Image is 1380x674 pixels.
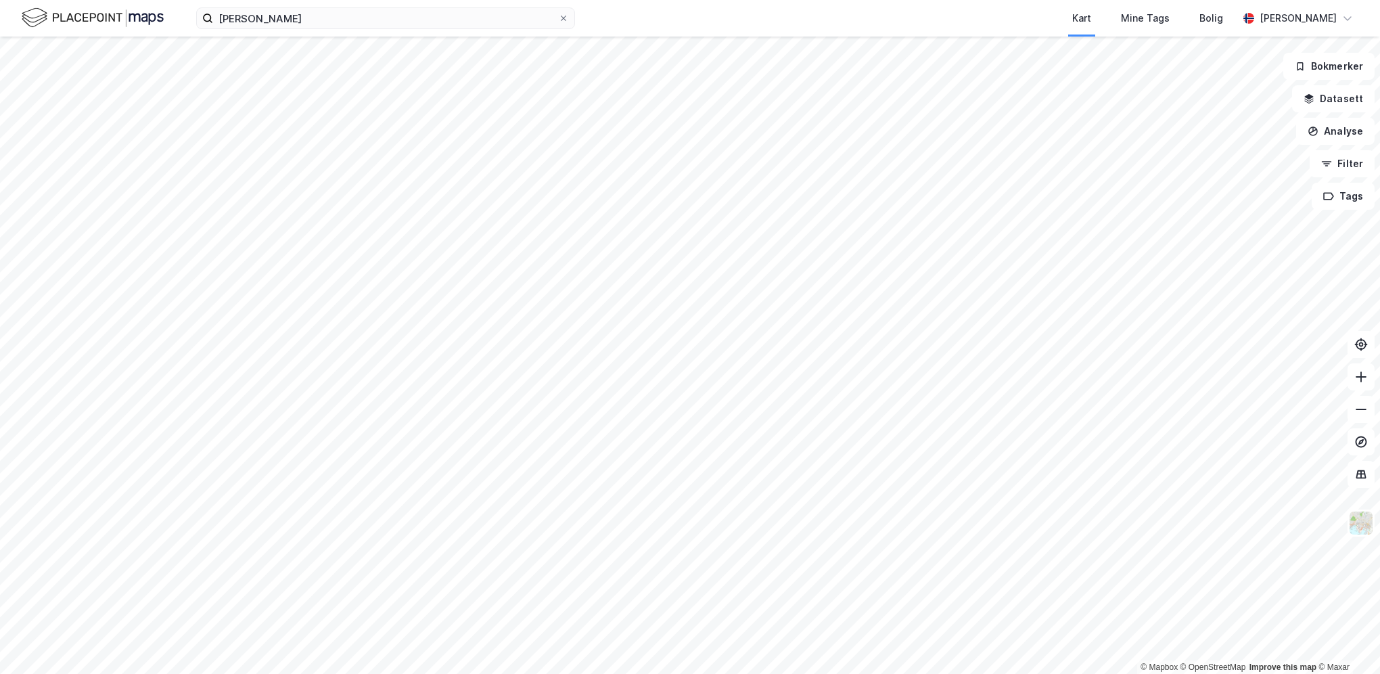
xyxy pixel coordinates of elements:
[1121,10,1170,26] div: Mine Tags
[1249,662,1316,672] a: Improve this map
[1296,118,1375,145] button: Analyse
[1260,10,1337,26] div: [PERSON_NAME]
[1141,662,1178,672] a: Mapbox
[1180,662,1246,672] a: OpenStreetMap
[1312,183,1375,210] button: Tags
[1312,609,1380,674] div: Kontrollprogram for chat
[1292,85,1375,112] button: Datasett
[1072,10,1091,26] div: Kart
[213,8,558,28] input: Søk på adresse, matrikkel, gårdeiere, leietakere eller personer
[1312,609,1380,674] iframe: Chat Widget
[1283,53,1375,80] button: Bokmerker
[1348,510,1374,536] img: Z
[22,6,164,30] img: logo.f888ab2527a4732fd821a326f86c7f29.svg
[1199,10,1223,26] div: Bolig
[1310,150,1375,177] button: Filter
